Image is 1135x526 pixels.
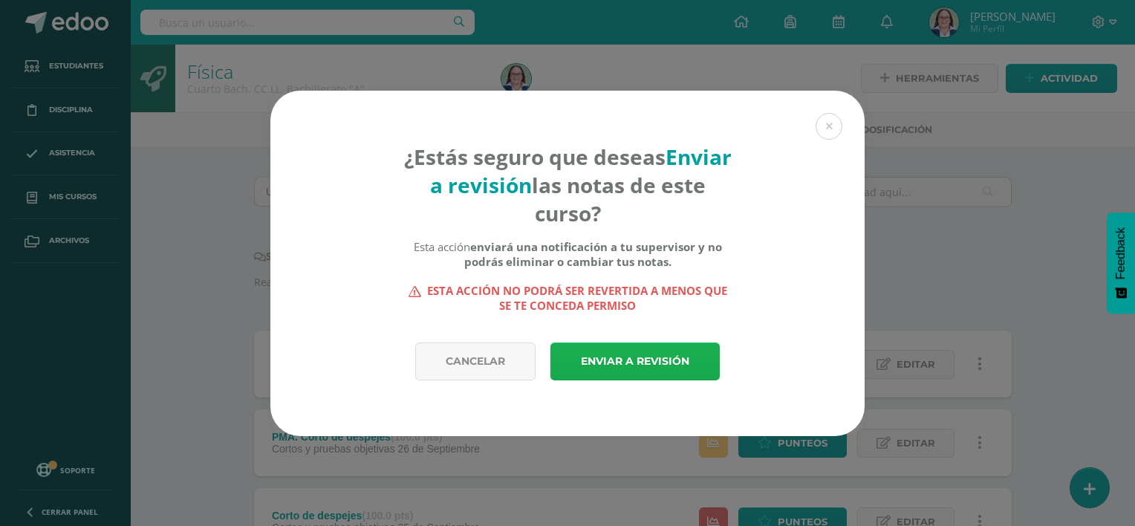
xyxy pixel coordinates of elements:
[403,283,732,313] strong: Esta acción no podrá ser revertida a menos que se te conceda permiso
[1114,227,1128,279] span: Feedback
[430,143,732,199] strong: Enviar a revisión
[816,113,842,140] button: Close (Esc)
[403,143,732,227] h4: ¿Estás seguro que deseas las notas de este curso?
[415,342,536,380] a: Cancelar
[403,239,732,269] div: Esta acción
[1107,212,1135,314] button: Feedback - Mostrar encuesta
[550,342,720,380] a: Enviar a revisión
[464,239,722,269] b: enviará una notificación a tu supervisor y no podrás eliminar o cambiar tus notas.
